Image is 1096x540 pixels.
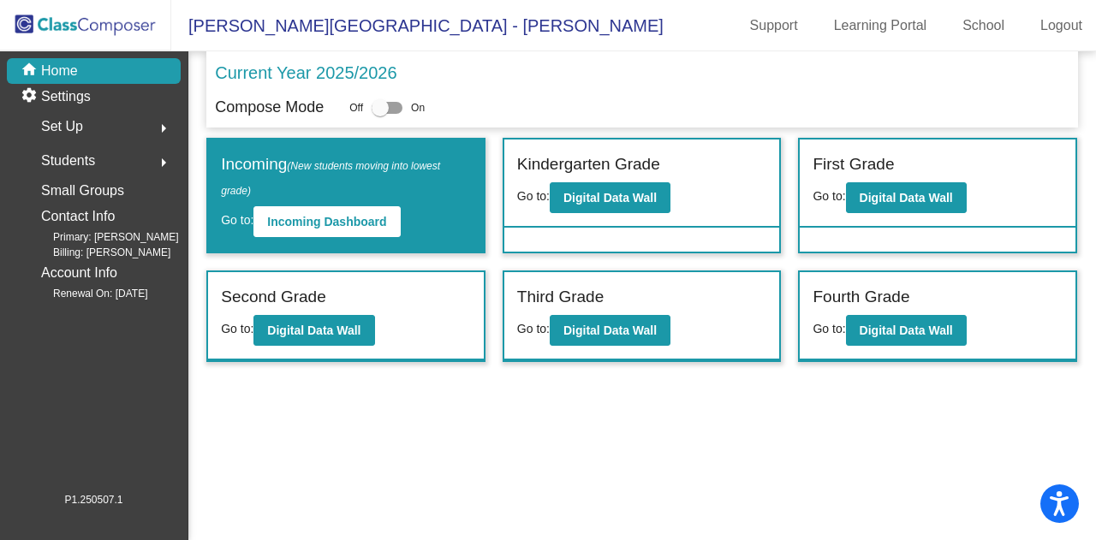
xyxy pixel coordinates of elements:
b: Incoming Dashboard [267,215,386,228]
span: [PERSON_NAME][GEOGRAPHIC_DATA] - [PERSON_NAME] [171,12,664,39]
label: Incoming [221,152,471,201]
a: School [949,12,1018,39]
span: Students [41,149,95,173]
a: Logout [1027,12,1096,39]
b: Digital Data Wall [563,323,657,337]
label: Third Grade [517,285,604,310]
mat-icon: arrow_right [153,152,174,173]
b: Digital Data Wall [860,191,953,205]
button: Digital Data Wall [550,182,670,213]
b: Digital Data Wall [267,323,360,337]
span: (New students moving into lowest grade) [221,160,440,197]
button: Digital Data Wall [253,315,374,346]
span: Go to: [517,322,550,335]
button: Digital Data Wall [846,315,967,346]
span: Go to: [813,322,845,335]
b: Digital Data Wall [860,323,953,337]
label: First Grade [813,152,894,177]
b: Digital Data Wall [563,191,657,205]
span: Set Up [41,115,83,139]
span: Go to: [221,322,253,335]
span: Go to: [813,189,845,203]
mat-icon: arrow_right [153,118,174,139]
span: Go to: [517,189,550,203]
span: Renewal On: [DATE] [26,286,147,301]
a: Learning Portal [820,12,941,39]
p: Account Info [41,261,117,285]
label: Second Grade [221,285,326,310]
label: Fourth Grade [813,285,909,310]
span: Billing: [PERSON_NAME] [26,245,170,260]
p: Compose Mode [215,96,324,119]
label: Kindergarten Grade [517,152,660,177]
button: Digital Data Wall [846,182,967,213]
p: Contact Info [41,205,115,228]
span: Go to: [221,213,253,227]
p: Home [41,61,78,81]
span: Primary: [PERSON_NAME] [26,229,179,245]
span: Off [349,100,363,116]
span: On [411,100,425,116]
p: Current Year 2025/2026 [215,60,396,86]
button: Incoming Dashboard [253,206,400,237]
button: Digital Data Wall [550,315,670,346]
mat-icon: settings [21,86,41,107]
mat-icon: home [21,61,41,81]
p: Small Groups [41,179,124,203]
p: Settings [41,86,91,107]
a: Support [736,12,812,39]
